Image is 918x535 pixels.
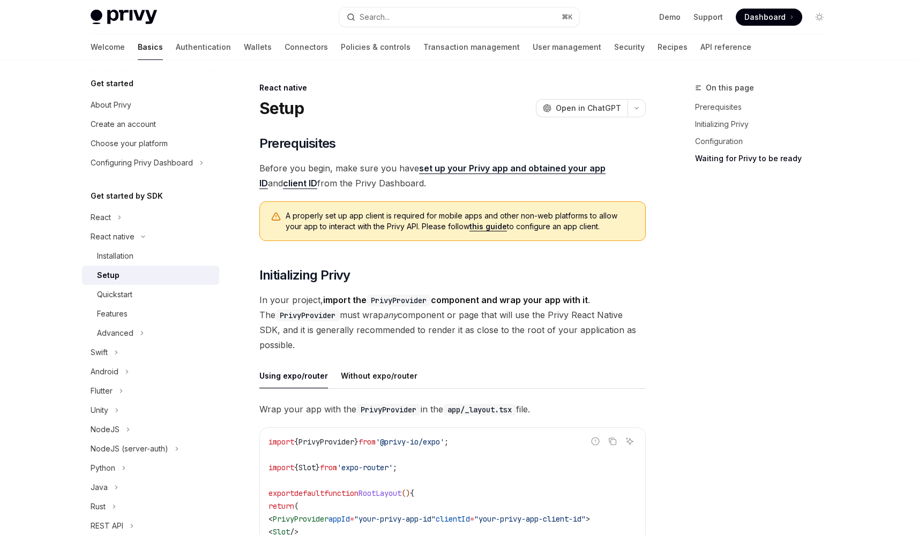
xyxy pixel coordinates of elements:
button: Toggle NodeJS section [82,420,219,439]
span: function [324,488,359,498]
div: React [91,211,111,224]
h1: Setup [259,99,304,118]
div: Rust [91,500,106,513]
span: ; [393,463,397,472]
span: Slot [298,463,316,472]
div: Advanced [97,327,133,340]
a: Connectors [285,34,328,60]
span: { [410,488,414,498]
span: 'expo-router' [337,463,393,472]
a: Basics [138,34,163,60]
div: NodeJS (server-auth) [91,442,168,455]
span: In your project, . The must wrap component or page that will use the Privy React Native SDK, and ... [259,292,646,352]
div: Configuring Privy Dashboard [91,156,193,169]
img: light logo [91,10,157,25]
span: Prerequisites [259,135,336,152]
span: Before you begin, make sure you have and from the Privy Dashboard. [259,161,646,191]
em: any [383,310,398,320]
span: from [359,437,376,447]
span: A properly set up app client is required for mobile apps and other non-web platforms to allow you... [286,210,635,232]
div: Using expo/router [259,363,328,388]
button: Toggle Swift section [82,343,219,362]
a: Choose your platform [82,134,219,153]
strong: import the component and wrap your app with it [323,295,588,305]
div: Search... [360,11,390,24]
div: Android [91,365,118,378]
a: Initializing Privy [695,116,837,133]
a: User management [533,34,601,60]
h5: Get started by SDK [91,190,163,202]
span: PrivyProvider [298,437,354,447]
svg: Warning [271,212,281,222]
button: Toggle Flutter section [82,381,219,401]
button: Toggle React section [82,208,219,227]
a: this guide [469,222,507,231]
a: client ID [283,178,317,189]
div: Python [91,462,115,474]
code: PrivyProvider [367,295,431,306]
div: Quickstart [97,288,132,301]
div: React native [259,82,646,93]
div: Choose your platform [91,137,168,150]
button: Toggle Configuring Privy Dashboard section [82,153,219,172]
span: export [268,488,294,498]
button: Toggle Rust section [82,497,219,516]
a: Waiting for Privy to be ready [695,150,837,167]
button: Toggle Python section [82,458,219,478]
div: Installation [97,250,133,262]
a: Installation [82,246,219,266]
a: Dashboard [736,9,802,26]
a: Prerequisites [695,99,837,116]
a: Features [82,304,219,323]
div: Flutter [91,385,113,397]
span: RootLayout [359,488,401,498]
div: Java [91,481,108,494]
span: import [268,437,294,447]
a: Demo [659,12,681,22]
span: import [268,463,294,472]
a: Create an account [82,115,219,134]
code: app/_layout.tsx [443,404,516,416]
a: Policies & controls [341,34,411,60]
div: Unity [91,404,108,417]
a: Support [693,12,723,22]
button: Toggle Java section [82,478,219,497]
a: Wallets [244,34,272,60]
span: On this page [706,81,754,94]
a: Recipes [658,34,688,60]
a: Transaction management [423,34,520,60]
div: Create an account [91,118,156,131]
span: ; [444,437,449,447]
span: { [294,463,298,472]
span: Open in ChatGPT [556,103,621,114]
a: API reference [700,34,751,60]
a: Authentication [176,34,231,60]
a: set up your Privy app and obtained your app ID [259,163,606,189]
button: Copy the contents from the code block [606,434,620,448]
button: Ask AI [623,434,637,448]
button: Toggle React native section [82,227,219,246]
div: NodeJS [91,423,120,436]
button: Toggle NodeJS (server-auth) section [82,439,219,458]
div: Swift [91,346,108,359]
div: About Privy [91,99,131,111]
a: Quickstart [82,285,219,304]
span: Wrap your app with the in the file. [259,402,646,417]
div: REST API [91,519,123,532]
span: } [354,437,359,447]
button: Report incorrect code [588,434,602,448]
span: ⌘ K [562,13,573,21]
code: PrivyProvider [356,404,421,416]
button: Toggle Advanced section [82,323,219,343]
a: Configuration [695,133,837,150]
a: Welcome [91,34,125,60]
span: Initializing Privy [259,267,350,284]
span: { [294,437,298,447]
h5: Get started [91,77,133,90]
span: () [401,488,410,498]
span: default [294,488,324,498]
a: Setup [82,266,219,285]
span: '@privy-io/expo' [376,437,444,447]
span: Dashboard [744,12,786,22]
div: Setup [97,269,120,282]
